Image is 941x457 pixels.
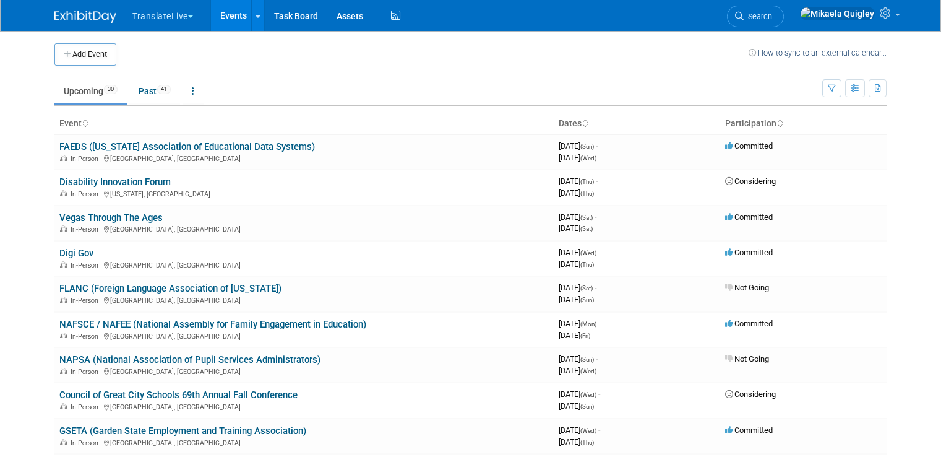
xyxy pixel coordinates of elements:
span: - [598,319,600,328]
span: Search [744,12,772,21]
div: [GEOGRAPHIC_DATA], [GEOGRAPHIC_DATA] [59,437,549,447]
span: (Wed) [580,250,596,256]
span: (Sun) [580,403,594,410]
span: [DATE] [559,319,600,328]
span: - [595,212,596,222]
span: In-Person [71,190,102,198]
span: (Wed) [580,391,596,398]
span: - [598,425,600,435]
span: 30 [104,85,118,94]
span: In-Person [71,439,102,447]
span: [DATE] [559,259,594,269]
span: [DATE] [559,295,594,304]
img: In-Person Event [60,225,67,232]
div: [GEOGRAPHIC_DATA], [GEOGRAPHIC_DATA] [59,259,549,269]
div: [GEOGRAPHIC_DATA], [GEOGRAPHIC_DATA] [59,295,549,305]
img: ExhibitDay [54,11,116,23]
span: 41 [157,85,171,94]
span: [DATE] [559,401,594,411]
span: [DATE] [559,212,596,222]
span: In-Person [71,155,102,163]
span: In-Person [71,333,102,341]
span: [DATE] [559,331,590,340]
span: (Sat) [580,285,593,292]
span: - [598,248,600,257]
img: In-Person Event [60,190,67,196]
span: [DATE] [559,366,596,375]
span: In-Person [71,297,102,305]
span: [DATE] [559,390,600,399]
span: (Sat) [580,225,593,232]
span: [DATE] [559,437,594,446]
a: Upcoming30 [54,79,127,103]
span: [DATE] [559,141,598,150]
span: (Thu) [580,261,594,268]
a: NAPSA (National Association of Pupil Services Administrators) [59,354,320,365]
img: In-Person Event [60,439,67,445]
span: In-Person [71,261,102,269]
div: [US_STATE], [GEOGRAPHIC_DATA] [59,188,549,198]
div: [GEOGRAPHIC_DATA], [GEOGRAPHIC_DATA] [59,153,549,163]
span: - [596,176,598,186]
a: Disability Innovation Forum [59,176,171,188]
span: Committed [725,425,773,435]
a: Past41 [129,79,180,103]
span: [DATE] [559,188,594,198]
span: (Thu) [580,178,594,185]
span: [DATE] [559,248,600,257]
span: Not Going [725,283,769,292]
span: - [595,283,596,292]
span: [DATE] [559,425,600,435]
span: Committed [725,248,773,257]
a: FLANC (Foreign Language Association of [US_STATE]) [59,283,281,294]
span: - [598,390,600,399]
span: (Wed) [580,427,596,434]
span: - [596,141,598,150]
div: [GEOGRAPHIC_DATA], [GEOGRAPHIC_DATA] [59,401,549,411]
img: Mikaela Quigley [800,7,875,20]
img: In-Person Event [60,403,67,409]
a: GSETA (Garden State Employment and Training Association) [59,425,306,437]
span: In-Person [71,403,102,411]
th: Event [54,113,554,134]
a: FAEDS ([US_STATE] Association of Educational Data Systems) [59,141,315,152]
img: In-Person Event [60,368,67,374]
span: [DATE] [559,153,596,162]
span: (Sun) [580,297,594,303]
span: (Mon) [580,321,596,328]
span: Considering [725,176,776,186]
img: In-Person Event [60,155,67,161]
span: [DATE] [559,176,598,186]
span: In-Person [71,225,102,233]
span: Committed [725,319,773,328]
div: [GEOGRAPHIC_DATA], [GEOGRAPHIC_DATA] [59,224,549,233]
a: Council of Great City Schools 69th Annual Fall Conference [59,390,298,401]
span: (Wed) [580,368,596,375]
a: How to sync to an external calendar... [749,48,887,58]
span: Not Going [725,354,769,363]
span: (Thu) [580,190,594,197]
a: Sort by Participation Type [776,118,783,128]
span: (Sun) [580,356,594,363]
a: Sort by Start Date [582,118,588,128]
a: Vegas Through The Ages [59,212,163,224]
span: [DATE] [559,283,596,292]
a: Digi Gov [59,248,93,259]
a: NAFSCE / NAFEE (National Assembly for Family Engagement in Education) [59,319,366,330]
span: (Sun) [580,143,594,150]
span: In-Person [71,368,102,376]
a: Search [727,6,784,27]
span: (Fri) [580,333,590,339]
span: (Sat) [580,214,593,221]
span: (Thu) [580,439,594,446]
img: In-Person Event [60,333,67,339]
img: In-Person Event [60,297,67,303]
span: [DATE] [559,354,598,363]
button: Add Event [54,43,116,66]
span: (Wed) [580,155,596,162]
span: Committed [725,212,773,222]
div: [GEOGRAPHIC_DATA], [GEOGRAPHIC_DATA] [59,331,549,341]
th: Participation [720,113,887,134]
th: Dates [554,113,720,134]
span: - [596,354,598,363]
